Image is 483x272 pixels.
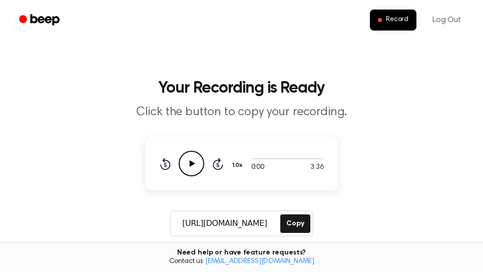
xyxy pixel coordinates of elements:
[50,104,434,121] p: Click the button to copy your recording.
[310,162,323,173] span: 3:36
[231,157,246,174] button: 1.0x
[12,11,69,30] a: Beep
[12,80,471,96] h1: Your Recording is Ready
[6,257,477,266] span: Contact us
[251,162,264,173] span: 0:00
[280,214,310,233] button: Copy
[422,8,471,32] a: Log Out
[205,258,314,265] a: [EMAIL_ADDRESS][DOMAIN_NAME]
[370,10,416,31] button: Record
[386,16,408,25] span: Record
